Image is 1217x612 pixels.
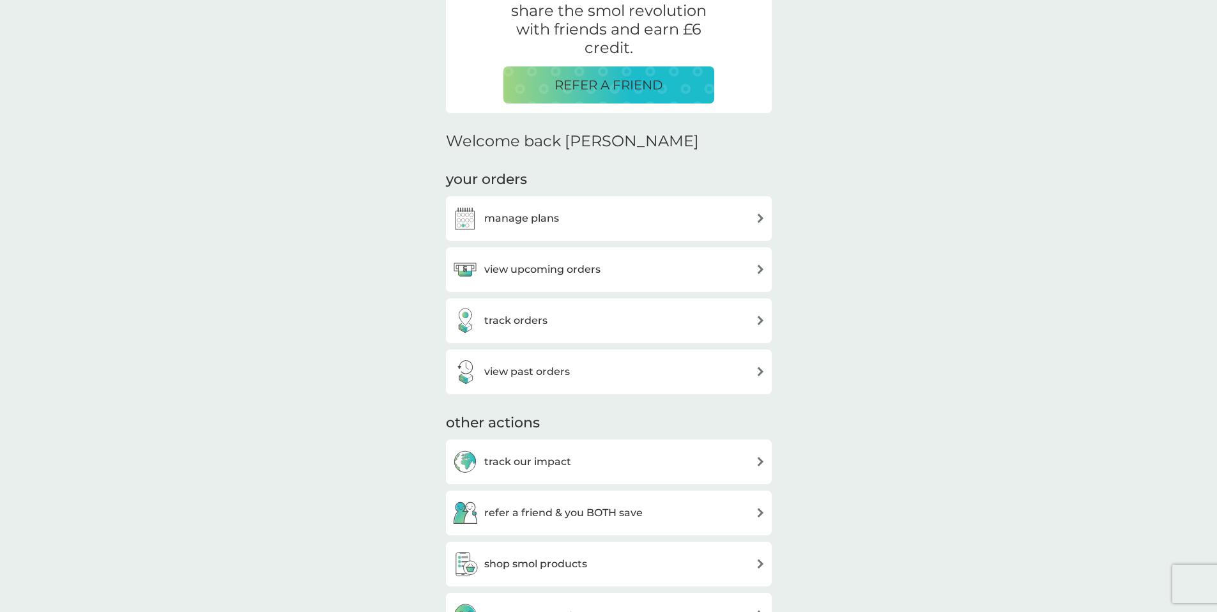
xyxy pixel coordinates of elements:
img: arrow right [756,559,765,569]
p: REFER A FRIEND [555,75,663,95]
img: arrow right [756,213,765,223]
h3: shop smol products [484,556,587,572]
img: arrow right [756,367,765,376]
h3: track orders [484,312,547,329]
img: arrow right [756,457,765,466]
h3: view past orders [484,363,570,380]
h3: your orders [446,170,527,190]
p: share the smol revolution with friends and earn £6 credit. [503,2,714,57]
h3: refer a friend & you BOTH save [484,505,643,521]
h3: manage plans [484,210,559,227]
h2: Welcome back [PERSON_NAME] [446,132,699,151]
img: arrow right [756,264,765,274]
h3: other actions [446,413,540,433]
button: REFER A FRIEND [503,66,714,103]
h3: view upcoming orders [484,261,601,278]
img: arrow right [756,508,765,517]
img: arrow right [756,316,765,325]
h3: track our impact [484,454,571,470]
